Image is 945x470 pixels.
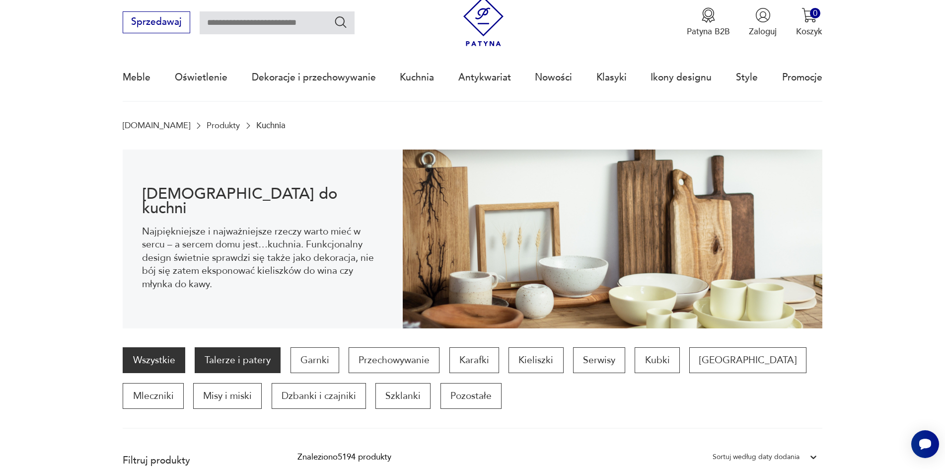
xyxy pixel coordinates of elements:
[375,383,431,409] a: Szklanki
[123,55,150,100] a: Meble
[256,121,286,130] p: Kuchnia
[713,451,800,464] div: Sortuj według daty dodania
[252,55,376,100] a: Dekoracje i przechowywanie
[801,7,817,23] img: Ikona koszyka
[749,7,777,37] button: Zaloguj
[123,383,183,409] a: Mleczniki
[400,55,434,100] a: Kuchnia
[635,347,679,373] a: Kubki
[142,225,384,291] p: Najpiękniejsze i najważniejsze rzeczy warto mieć w sercu – a sercem domu jest…kuchnia. Funkcjonal...
[175,55,227,100] a: Oświetlenie
[123,121,190,130] a: [DOMAIN_NAME]
[596,55,627,100] a: Klasyki
[573,347,625,373] a: Serwisy
[123,11,190,33] button: Sprzedawaj
[297,451,391,464] div: Znaleziono 5194 produkty
[195,347,281,373] a: Talerze i patery
[458,55,511,100] a: Antykwariat
[755,7,771,23] img: Ikonka użytkownika
[911,430,939,458] iframe: Smartsupp widget button
[334,15,348,29] button: Szukaj
[440,383,502,409] a: Pozostałe
[207,121,240,130] a: Produkty
[272,383,366,409] a: Dzbanki i czajniki
[651,55,712,100] a: Ikony designu
[449,347,499,373] a: Karafki
[749,26,777,37] p: Zaloguj
[701,7,716,23] img: Ikona medalu
[810,8,820,18] div: 0
[123,19,190,27] a: Sprzedawaj
[193,383,262,409] a: Misy i miski
[142,187,384,216] h1: [DEMOGRAPHIC_DATA] do kuchni
[687,26,730,37] p: Patyna B2B
[403,150,822,328] img: b2f6bfe4a34d2e674d92badc23dc4074.jpg
[782,55,822,100] a: Promocje
[349,347,439,373] a: Przechowywanie
[796,7,822,37] button: 0Koszyk
[509,347,563,373] a: Kieliszki
[736,55,758,100] a: Style
[535,55,572,100] a: Nowości
[687,7,730,37] button: Patyna B2B
[689,347,806,373] a: [GEOGRAPHIC_DATA]
[687,7,730,37] a: Ikona medaluPatyna B2B
[123,347,185,373] a: Wszystkie
[291,347,339,373] a: Garnki
[123,454,269,467] p: Filtruj produkty
[796,26,822,37] p: Koszyk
